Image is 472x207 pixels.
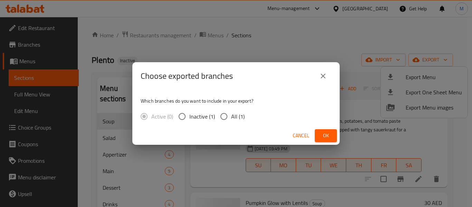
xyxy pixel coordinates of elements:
span: Cancel [293,131,309,140]
h2: Choose exported branches [141,70,233,82]
span: All (1) [231,112,245,121]
span: Active (0) [151,112,173,121]
button: close [315,68,331,84]
button: Cancel [290,129,312,142]
button: Ok [315,129,337,142]
span: Inactive (1) [189,112,215,121]
span: Ok [320,131,331,140]
p: Which branches do you want to include in your export? [141,97,331,104]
